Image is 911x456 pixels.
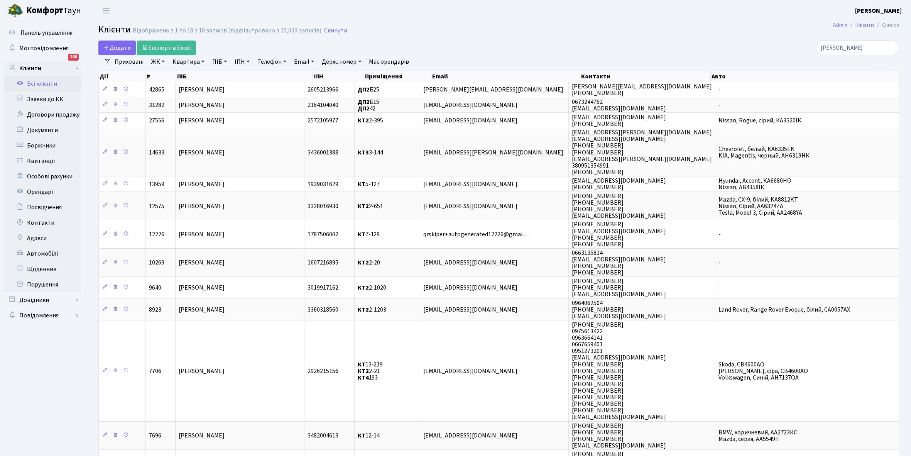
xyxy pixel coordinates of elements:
[833,21,847,29] a: Admin
[855,6,902,15] a: [PERSON_NAME]
[4,261,81,277] a: Щоденник
[358,180,365,188] b: КТ
[112,55,147,68] a: Приховані
[580,71,711,82] th: Контакти
[358,283,369,292] b: КТ2
[179,259,225,267] span: [PERSON_NAME]
[179,202,225,210] span: [PERSON_NAME]
[855,21,874,29] a: Клієнти
[358,98,370,106] b: ДП2
[99,71,146,82] th: Дії
[149,101,164,109] span: 31282
[146,71,176,82] th: #
[149,116,164,125] span: 27556
[149,230,164,239] span: 12226
[308,283,338,292] span: 3019917162
[358,116,369,125] b: КТ2
[254,55,289,68] a: Телефон
[308,259,338,267] span: 1607216895
[423,180,517,188] span: [EMAIL_ADDRESS][DOMAIN_NAME]
[572,320,666,422] span: [PHONE_NUMBER] 0975613422 0963664141 0667659401 0951273201 [EMAIL_ADDRESS][DOMAIN_NAME] [PHONE_NU...
[423,116,517,125] span: [EMAIL_ADDRESS][DOMAIN_NAME]
[149,367,161,375] span: 7706
[816,41,899,55] input: Пошук...
[358,360,383,382] span: 13-219 2-21 193
[423,283,517,292] span: [EMAIL_ADDRESS][DOMAIN_NAME]
[358,230,365,239] b: КТ
[4,231,81,246] a: Адреси
[4,122,81,138] a: Документи
[718,259,721,267] span: -
[98,41,136,55] a: Додати
[358,360,365,369] b: КТ
[179,180,225,188] span: [PERSON_NAME]
[358,431,380,440] span: 12-14
[572,277,666,298] span: [PHONE_NUMBER] [PHONE_NUMBER] [EMAIL_ADDRESS][DOMAIN_NAME]
[232,55,253,68] a: ІПН
[431,71,580,82] th: Email
[319,55,364,68] a: Держ. номер
[572,299,666,320] span: 0964062504 [PHONE_NUMBER] [EMAIL_ADDRESS][DOMAIN_NAME]
[358,85,370,94] b: ДП2
[572,82,712,97] span: [PERSON_NAME][EMAIL_ADDRESS][DOMAIN_NAME] [PHONE_NUMBER]
[96,4,116,17] button: Переключити навігацію
[179,283,225,292] span: [PERSON_NAME]
[291,55,317,68] a: Email
[358,305,387,314] span: 2-1203
[179,85,225,94] span: [PERSON_NAME]
[4,61,81,76] a: Клієнти
[179,305,225,314] span: [PERSON_NAME]
[572,249,666,277] span: 0663135814 [EMAIL_ADDRESS][DOMAIN_NAME] [PHONE_NUMBER] [PHONE_NUMBER]
[358,259,380,267] span: 2-20
[149,283,161,292] span: 9640
[821,17,911,33] nav: breadcrumb
[4,200,81,215] a: Посвідчення
[308,367,338,375] span: 2926215156
[718,176,791,192] span: Hyundai, Accent, КА6680НО Nissan, АВ4358ІК
[718,428,797,443] span: BMW, коричневий, АА2723КС Mazda, серая, АА5549ІІ
[358,202,369,210] b: КТ2
[4,308,81,323] a: Повідомлення
[149,305,161,314] span: 8923
[423,148,563,157] span: [EMAIL_ADDRESS][PERSON_NAME][DOMAIN_NAME]
[855,7,902,15] b: [PERSON_NAME]
[718,305,850,314] span: Land Rover, Range Rover Evoque, білий, СА0057АХ
[572,113,666,128] span: [EMAIL_ADDRESS][DOMAIN_NAME] [PHONE_NUMBER]
[4,184,81,200] a: Орендарі
[308,180,338,188] span: 1939031629
[308,230,338,239] span: 1787506002
[4,76,81,92] a: Всі клієнти
[358,230,380,239] span: 7-129
[98,23,131,36] span: Клієнти
[8,3,23,19] img: logo.png
[179,230,225,239] span: [PERSON_NAME]
[4,277,81,292] a: Порушення
[718,116,801,125] span: Nissan, Rogue, сірий, КА3520IК
[4,153,81,169] a: Квитанції
[874,21,899,29] li: Список
[423,431,517,440] span: [EMAIL_ADDRESS][DOMAIN_NAME]
[358,98,380,113] span: Б15 42
[572,98,666,113] span: 0673244762 [EMAIL_ADDRESS][DOMAIN_NAME]
[358,148,369,157] b: КТ3
[4,138,81,153] a: Боржники
[149,148,164,157] span: 14633
[423,85,563,94] span: [PERSON_NAME][EMAIL_ADDRESS][DOMAIN_NAME]
[572,128,712,176] span: [EMAIL_ADDRESS][PERSON_NAME][DOMAIN_NAME] [EMAIL_ADDRESS][DOMAIN_NAME] [PHONE_NUMBER] [PHONE_NUMB...
[68,54,79,61] div: 200
[423,101,517,109] span: [EMAIL_ADDRESS][DOMAIN_NAME]
[148,55,168,68] a: ЖК
[718,195,802,217] span: Mazda, CX-9, білий, KA8812KT Nissan, Сірий, AA6324ZA Tesla, Model 3, Сірий, AA2468YA
[718,145,810,160] span: Chevrolet, белый, KA6335EK KIA, Magentis, чёрный, АН6319НК
[4,215,81,231] a: Контакти
[572,192,666,220] span: [PHONE_NUMBER] [PHONE_NUMBER] [PHONE_NUMBER] [EMAIL_ADDRESS][DOMAIN_NAME]
[423,202,517,210] span: [EMAIL_ADDRESS][DOMAIN_NAME]
[718,230,721,239] span: -
[209,55,230,68] a: ПІБ
[137,41,196,55] a: Експорт в Excel
[149,180,164,188] span: 13959
[718,360,808,382] span: Skoda, CB4600AO [PERSON_NAME], сіра, СВ4600АО Volkswagen, Синій, АН7137ОА
[20,29,73,37] span: Панель управління
[179,431,225,440] span: [PERSON_NAME]
[308,148,338,157] span: 3436001388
